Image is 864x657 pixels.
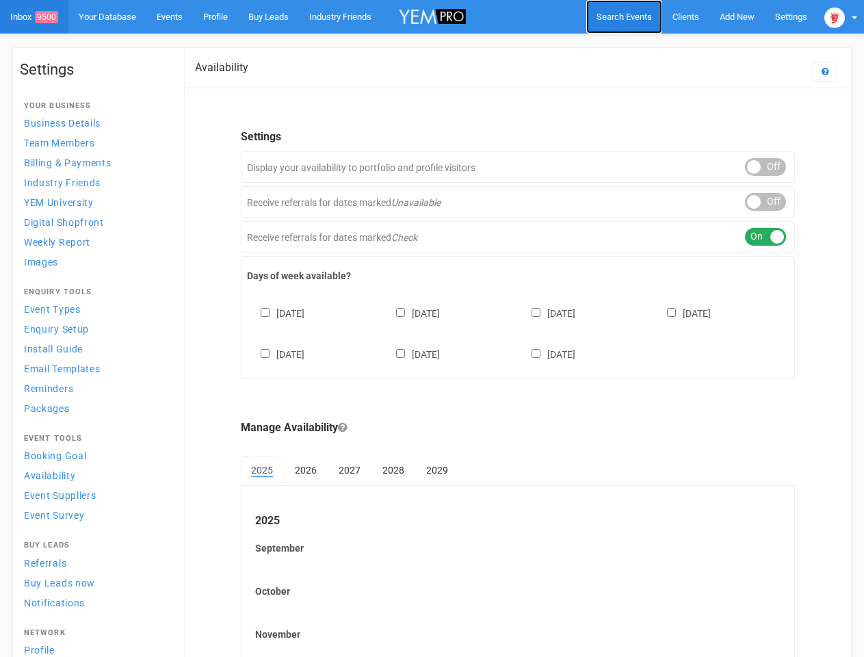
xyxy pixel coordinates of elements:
a: Digital Shopfront [20,213,170,231]
a: 2027 [328,456,371,484]
h4: Your Business [24,102,166,110]
legend: Manage Availability [241,420,795,436]
a: Booking Goal [20,446,170,465]
span: Images [24,257,58,268]
a: Images [20,253,170,271]
label: [DATE] [518,305,575,320]
a: Event Types [20,300,170,318]
em: Unavailable [391,197,441,208]
a: Install Guide [20,339,170,358]
div: Receive referrals for dates marked [241,186,795,218]
label: October [255,584,781,598]
label: [DATE] [653,305,711,320]
label: [DATE] [382,305,440,320]
label: [DATE] [247,346,304,361]
label: November [255,628,781,641]
a: Email Templates [20,359,170,378]
span: Weekly Report [24,237,90,248]
span: Availability [24,470,75,481]
span: Team Members [24,138,94,149]
input: [DATE] [261,349,270,358]
h4: Buy Leads [24,541,166,550]
input: [DATE] [261,308,270,317]
a: Industry Friends [20,173,170,192]
span: Event Survey [24,510,84,521]
span: Billing & Payments [24,157,112,168]
h2: Availability [195,62,248,74]
span: Notifications [24,597,85,608]
a: 2029 [416,456,458,484]
legend: 2025 [255,513,781,529]
span: Event Types [24,304,81,315]
span: Digital Shopfront [24,217,104,228]
span: Search Events [597,12,652,22]
h4: Event Tools [24,435,166,443]
div: Receive referrals for dates marked [241,221,795,253]
label: September [255,541,781,555]
div: Display your availability to portfolio and profile visitors [241,151,795,183]
span: Enquiry Setup [24,324,89,335]
span: Email Templates [24,363,101,374]
a: 2025 [241,456,283,485]
img: open-uri20250107-2-1pbi2ie [824,8,845,28]
input: [DATE] [396,349,405,358]
a: Buy Leads now [20,574,170,592]
h4: Network [24,629,166,637]
a: Event Survey [20,506,170,524]
a: YEM University [20,193,170,211]
h4: Enquiry Tools [24,288,166,296]
a: Business Details [20,114,170,132]
label: [DATE] [247,305,304,320]
legend: Settings [241,129,795,145]
span: Clients [672,12,699,22]
input: [DATE] [396,308,405,317]
a: Billing & Payments [20,153,170,172]
span: Add New [720,12,755,22]
span: YEM University [24,197,94,208]
a: Notifications [20,593,170,612]
span: Reminders [24,383,73,394]
a: Packages [20,399,170,417]
a: Enquiry Setup [20,320,170,338]
a: Reminders [20,379,170,398]
a: Event Suppliers [20,486,170,504]
span: Booking Goal [24,450,86,461]
a: 2028 [372,456,415,484]
input: [DATE] [532,308,540,317]
label: [DATE] [518,346,575,361]
h1: Settings [20,62,170,78]
a: Availability [20,466,170,485]
a: Weekly Report [20,233,170,251]
a: Referrals [20,554,170,572]
label: [DATE] [382,346,440,361]
span: Install Guide [24,344,83,355]
input: [DATE] [667,308,676,317]
input: [DATE] [532,349,540,358]
span: Business Details [24,118,101,129]
a: 2026 [285,456,327,484]
span: Packages [24,403,70,414]
em: Check [391,232,417,243]
span: 9500 [35,11,58,23]
span: Event Suppliers [24,490,96,501]
label: Days of week available? [247,269,789,283]
a: Team Members [20,133,170,152]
